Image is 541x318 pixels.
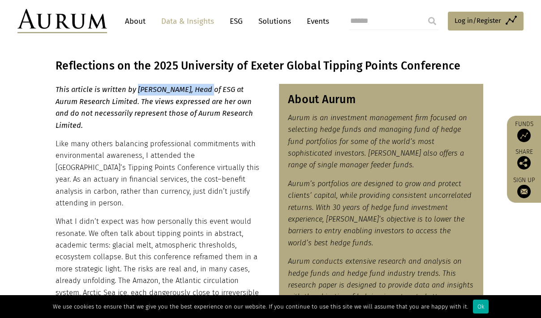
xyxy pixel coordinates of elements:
h3: About Aurum [288,93,474,106]
p: Like many others balancing professional commitments with environmental awareness, I attended the ... [56,138,260,209]
a: Data & Insights [157,13,219,30]
a: Funds [511,120,537,142]
a: About [120,13,150,30]
div: Share [511,149,537,170]
a: Solutions [254,13,296,30]
em: Aurum’s portfolios are designed to grow and protect clients’ capital, while providing consistent ... [288,179,472,247]
em: Aurum conducts extensive research and analysis on hedge funds and hedge fund industry trends. Thi... [288,257,473,313]
div: Ok [473,300,489,314]
a: Events [302,13,329,30]
img: Sign up to our newsletter [517,185,531,198]
a: Sign up [511,176,537,198]
a: ESG [225,13,247,30]
a: Log in/Register [448,12,524,30]
h3: Reflections on the 2025 University of Exeter Global Tipping Points Conference [56,59,483,73]
em: This article is written by [PERSON_NAME], Head of ESG at Aurum Research Limited. The views expres... [56,85,253,129]
img: Access Funds [517,129,531,142]
em: Aurum is an investment management firm focused on selecting hedge funds and managing fund of hedg... [288,113,467,170]
input: Submit [423,12,441,30]
img: Share this post [517,156,531,170]
span: Log in/Register [455,15,501,26]
img: Aurum [17,9,107,33]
